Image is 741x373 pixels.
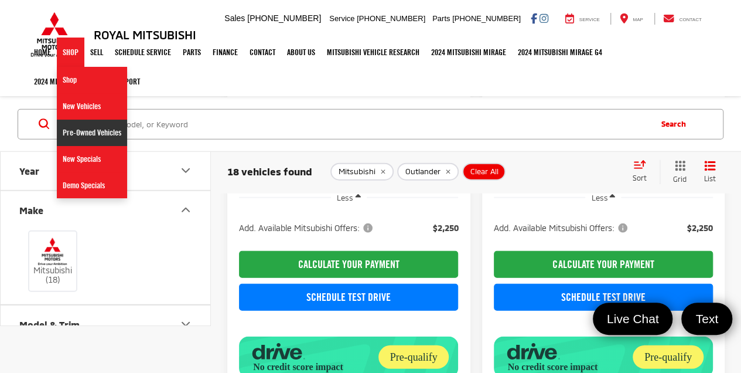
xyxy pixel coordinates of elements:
span: Service [579,17,600,22]
input: Search by Make, Model, or Keyword [58,110,650,138]
a: New Specials [57,146,127,172]
button: Add. Available Mitsubishi Offers: [239,222,377,234]
button: Less [585,187,621,208]
a: Live Chat [593,303,673,335]
span: [PHONE_NUMBER] [357,14,425,23]
span: Grid [673,174,687,184]
button: List View [695,160,725,184]
a: 2024 Mitsubishi Mirage G4 [512,38,608,67]
span: Outlander [405,167,440,177]
a: Parts: Opens in a new tab [177,38,207,67]
label: Mitsubishi (18) [29,238,77,285]
span: Text [689,311,724,327]
: CALCULATE YOUR PAYMENT [239,251,458,278]
a: Sell [84,38,109,67]
span: Sales [224,13,245,23]
button: Clear All [462,163,506,181]
span: 18 vehicles found [227,165,312,177]
a: Demo Specials [57,172,127,198]
span: [PHONE_NUMBER] [452,14,521,23]
a: Facebook: Click to visit our Facebook page [531,13,537,23]
span: Less [591,193,607,202]
span: $2,250 [687,222,713,234]
a: Pre-Owned Vehicles [57,120,127,146]
button: Search [650,110,703,139]
span: Service [329,14,354,23]
a: Shop [57,38,84,67]
div: Make [179,203,193,217]
button: Grid View [660,160,695,184]
a: Schedule Test Drive [494,284,713,311]
span: [PHONE_NUMBER] [247,13,321,23]
h3: Royal Mitsubishi [94,28,196,41]
button: remove Mitsubishi [330,163,394,181]
a: About Us [281,38,321,67]
a: Instagram: Click to visit our Instagram page [539,13,548,23]
div: Model & Trim [19,319,80,330]
a: Contact [654,13,711,25]
a: Schedule Test Drive [239,284,458,311]
a: 2024 Mitsubishi Outlander SPORT [28,67,146,96]
button: Add. Available Mitsubishi Offers: [494,222,631,234]
div: Make [19,205,43,216]
: CALCULATE YOUR PAYMENT [494,251,713,278]
span: List [704,174,716,184]
a: Home [28,38,57,67]
div: Year [179,164,193,178]
img: Royal Mitsubishi in Baton Rouge, LA) [36,238,69,265]
span: Add. Available Mitsubishi Offers: [494,222,630,234]
span: Contact [679,17,701,22]
a: Text [681,303,732,335]
span: Less [337,193,353,202]
button: MakeMake [1,191,211,229]
a: Schedule Service: Opens in a new tab [109,38,177,67]
a: Shop [57,67,127,93]
span: Map [633,17,643,22]
button: Select sort value [627,160,660,184]
a: Mitsubishi Vehicle Research [321,38,425,67]
div: Model & Trim [179,317,193,331]
img: Mitsubishi [28,12,81,57]
span: Live Chat [601,311,665,327]
button: Model & TrimModel & Trim [1,306,211,344]
span: Mitsubishi [339,167,375,177]
button: Less [331,187,367,208]
a: 2024 Mitsubishi Mirage [425,38,512,67]
a: Contact [244,38,281,67]
a: Finance [207,38,244,67]
span: Sort [633,174,647,182]
button: YearYear [1,152,211,190]
span: Add. Available Mitsubishi Offers: [239,222,375,234]
div: Year [19,165,39,177]
a: Service [556,13,609,25]
a: New Vehicles [57,93,127,120]
span: Parts [432,14,450,23]
button: remove Outlander [397,163,459,181]
span: $2,250 [432,222,458,234]
span: Clear All [470,167,498,177]
a: Map [610,13,651,25]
